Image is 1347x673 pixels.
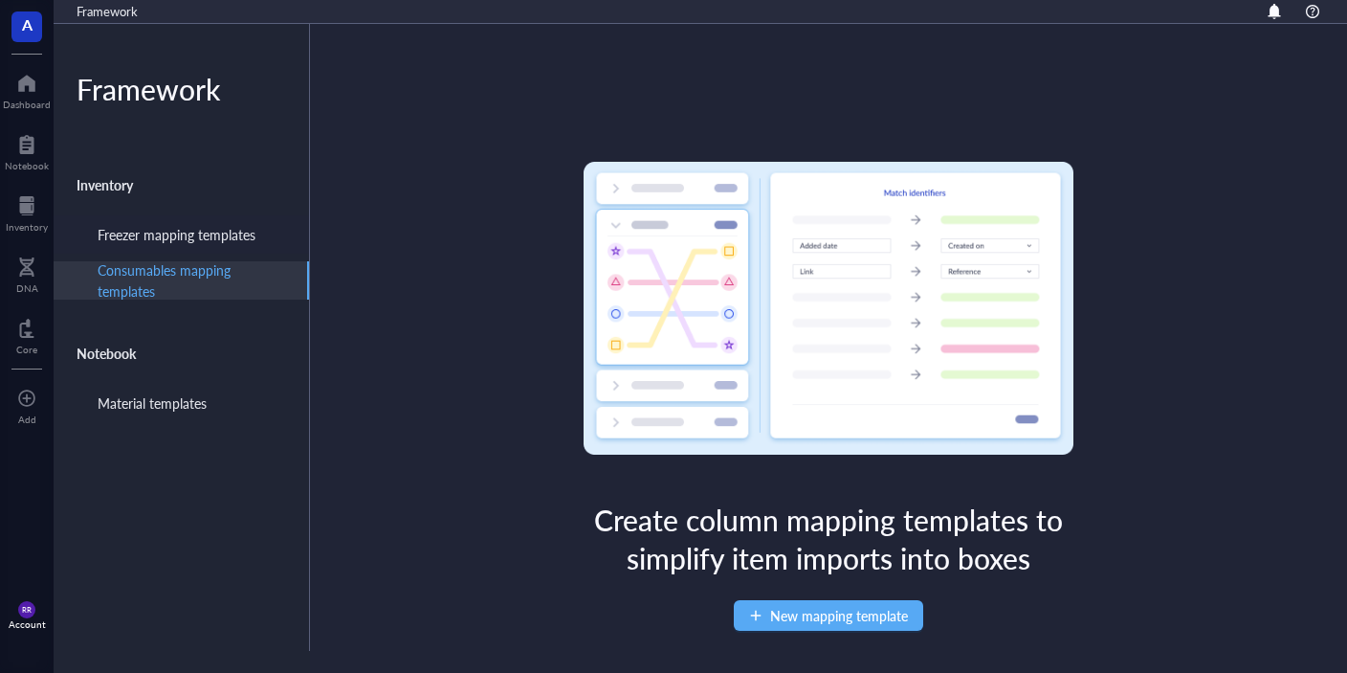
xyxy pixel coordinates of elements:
div: Notebook [54,330,309,376]
span: New mapping template [770,608,908,623]
button: New mapping template [734,600,923,631]
div: Account [9,618,46,630]
span: RR [22,605,31,614]
div: Framework [54,70,309,108]
div: Freezer mapping templates [98,224,255,245]
span: A [22,12,33,36]
a: Inventory [6,191,48,233]
div: Add [18,414,36,425]
div: Core [16,344,37,355]
div: Material templates [98,393,207,414]
a: Dashboard [3,68,51,110]
a: Consumables mapping templates [54,261,309,300]
div: Notebook [5,160,49,171]
div: Consumables mapping templates [98,259,292,302]
span: Framework [77,2,138,20]
div: Inventory [6,221,48,233]
a: Freezer mapping templates [54,215,309,254]
a: Notebook [5,129,49,171]
img: Consumables examples [584,162,1073,455]
a: DNA [16,252,38,294]
div: Create column mapping templates to simplify item imports into boxes [584,501,1073,577]
div: DNA [16,282,38,294]
a: Material templates [54,384,309,422]
div: Inventory [54,162,309,208]
div: Dashboard [3,99,51,110]
a: Core [16,313,37,355]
